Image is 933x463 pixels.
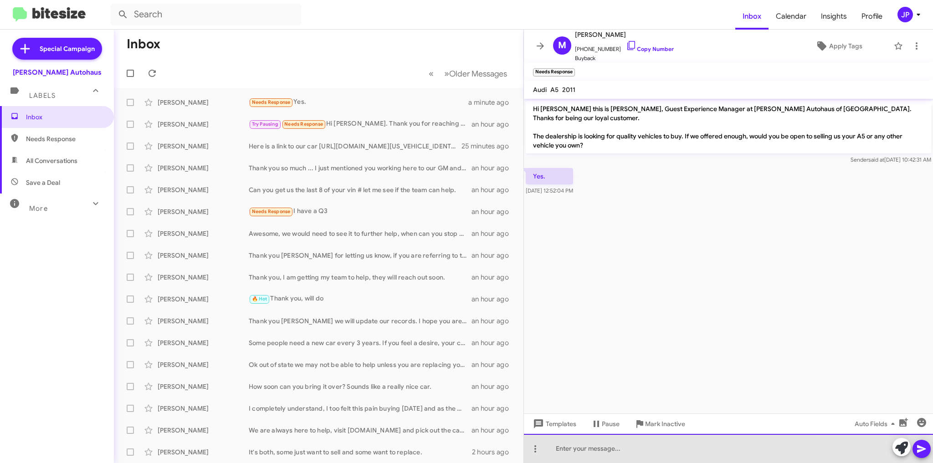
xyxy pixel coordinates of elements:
div: an hour ago [472,163,516,173]
span: Pause [602,416,620,432]
div: Hi [PERSON_NAME]. Thank you for reaching out to me about my A3. I'm presently not interested in s... [249,119,472,129]
small: Needs Response [533,68,575,76]
div: Thank you, will do [249,294,472,304]
div: [PERSON_NAME] [158,360,249,369]
button: Mark Inactive [627,416,692,432]
button: Templates [524,416,584,432]
span: Needs Response [26,134,103,143]
span: said at [868,156,884,163]
span: « [429,68,434,79]
div: an hour ago [472,120,516,129]
span: Labels [29,92,56,100]
div: an hour ago [472,338,516,347]
a: Special Campaign [12,38,102,60]
a: Profile [854,3,890,30]
div: an hour ago [472,185,516,194]
button: Next [439,64,513,83]
div: [PERSON_NAME] [158,273,249,282]
button: Previous [423,64,439,83]
p: Yes. [526,168,573,184]
div: an hour ago [472,295,516,304]
div: an hour ago [472,404,516,413]
div: JP [897,7,913,22]
span: Try Pausing [252,121,278,127]
div: Thank you, I am getting my team to help, they will reach out soon. [249,273,472,282]
span: Needs Response [252,209,291,214]
span: Needs Response [284,121,323,127]
a: Insights [814,3,854,30]
span: Apply Tags [829,38,862,54]
div: [PERSON_NAME] Autohaus [13,68,102,77]
div: [PERSON_NAME] [158,448,249,457]
span: Inbox [26,112,103,122]
div: 2 hours ago [472,448,516,457]
div: an hour ago [472,426,516,435]
div: Awesome, we would need to see it to further help, when can you stop by? [249,229,472,238]
div: an hour ago [472,251,516,260]
div: [PERSON_NAME] [158,338,249,347]
span: Audi [533,86,547,94]
span: Mark Inactive [645,416,685,432]
div: Some people need a new car every 3 years. If you feel a desire, your car is worth the most it wil... [249,338,472,347]
div: [PERSON_NAME] [158,295,249,304]
span: [DATE] 12:52:04 PM [526,187,573,194]
button: JP [890,7,923,22]
span: » [444,68,449,79]
div: [PERSON_NAME] [158,185,249,194]
div: I completely understand, I too felt this pain buying [DATE] and as the market has corrected it di... [249,404,472,413]
div: It's both, some just want to sell and some want to replace. [249,448,472,457]
div: [PERSON_NAME] [158,229,249,238]
div: We are always here to help, visit [DOMAIN_NAME] and pick out the car you like. And if now is not ... [249,426,472,435]
nav: Page navigation example [424,64,513,83]
button: Auto Fields [847,416,906,432]
div: an hour ago [472,382,516,391]
div: [PERSON_NAME] [158,120,249,129]
div: an hour ago [472,316,516,326]
div: Yes. [249,97,468,107]
span: Older Messages [449,69,507,79]
div: [PERSON_NAME] [158,426,249,435]
span: All Conversations [26,156,77,165]
div: a minute ago [468,98,516,107]
div: [PERSON_NAME] [158,382,249,391]
button: Apply Tags [787,38,889,54]
div: an hour ago [472,273,516,282]
div: [PERSON_NAME] [158,98,249,107]
span: More [29,204,48,213]
div: Ok out of state we may not be able to help unless you are replacing your car. Visit [DOMAIN_NAME]... [249,360,472,369]
div: an hour ago [472,207,516,216]
span: [PHONE_NUMBER] [575,40,674,54]
div: How soon can you bring it over? Sounds like a really nice car. [249,382,472,391]
div: [PERSON_NAME] [158,207,249,216]
span: Auto Fields [855,416,898,432]
span: A5 [550,86,559,94]
span: [PERSON_NAME] [575,29,674,40]
button: Pause [584,416,627,432]
div: [PERSON_NAME] [158,142,249,151]
span: Special Campaign [40,44,95,53]
div: an hour ago [472,229,516,238]
a: Inbox [735,3,769,30]
span: 2011 [562,86,575,94]
div: Thank you [PERSON_NAME] we will update our records. I hope you are enjoying what you replaced it ... [249,316,472,326]
a: Calendar [769,3,814,30]
div: [PERSON_NAME] [158,251,249,260]
div: an hour ago [472,360,516,369]
a: Copy Number [626,46,674,52]
div: [PERSON_NAME] [158,163,249,173]
div: I have a Q3 [249,206,472,217]
span: Save a Deal [26,178,60,187]
p: Hi [PERSON_NAME] this is [PERSON_NAME], Guest Experience Manager at [PERSON_NAME] Autohaus of [GE... [526,101,931,153]
span: 🔥 Hot [252,296,267,302]
input: Search [110,4,302,25]
div: Thank you [PERSON_NAME] for letting us know, if you are referring to the new car factory warranty... [249,251,472,260]
div: Thank you so much ... I just mentioned you working here to our GM and he smiled and said you were... [249,163,472,173]
div: 25 minutes ago [461,142,516,151]
span: Needs Response [252,99,291,105]
span: Templates [531,416,576,432]
span: Buyback [575,54,674,63]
